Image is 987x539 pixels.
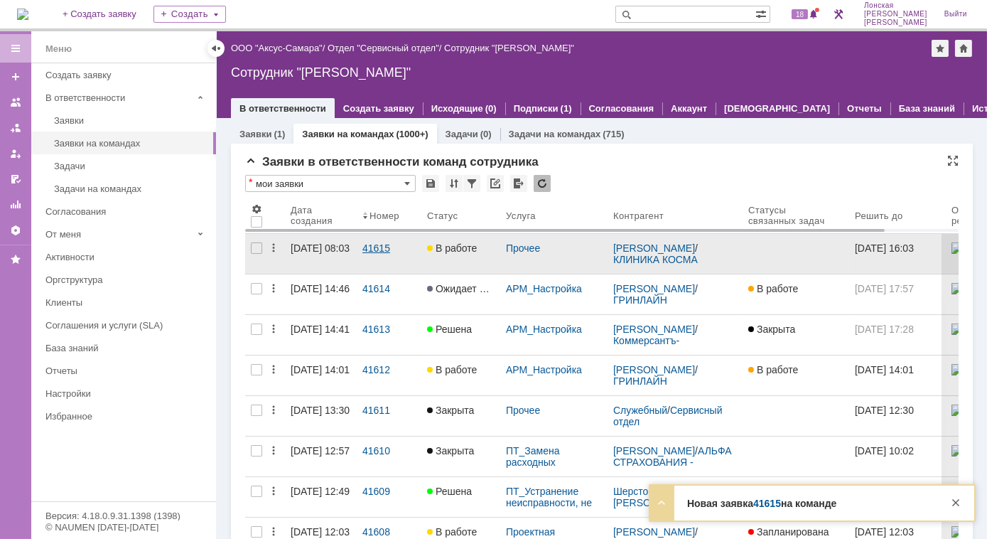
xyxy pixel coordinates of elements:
a: Заявки на командах [4,91,27,114]
div: Настройки списка отличаются от сохраненных в виде [249,177,252,187]
a: [DATE] 14:01 [285,356,357,395]
div: Услуга [506,210,537,221]
a: ГРИНЛАЙН [613,375,667,387]
a: Сервисный отдел [613,405,725,427]
div: Заявки на командах [54,138,207,149]
a: КЛИНИКА КОСМА [613,254,698,265]
a: Клиенты [40,292,213,314]
a: [PERSON_NAME] [613,283,695,294]
div: Клиенты [45,297,207,308]
div: Скрыть меню [207,40,225,57]
div: Отчеты [45,365,207,376]
span: Закрыта [427,445,474,457]
a: 41612 [357,356,421,395]
img: logo [17,9,28,20]
div: Активности [45,252,207,262]
a: Создать заявку [40,64,213,86]
div: 41608 [362,526,416,538]
div: Настройки [45,388,207,399]
a: Закрыта [743,315,849,355]
div: © NAUMEN [DATE]-[DATE] [45,523,202,532]
a: Отдел "Сервисный отдел" [328,43,439,53]
a: 41609 [357,477,421,517]
span: В работе [748,283,798,294]
a: 41611 [357,396,421,436]
div: От меня [45,229,192,240]
div: Закрыть [947,494,964,511]
a: [PERSON_NAME] [613,324,695,335]
div: Сделать домашней страницей [955,40,972,57]
a: В работе [743,356,849,395]
a: Перейти в интерфейс администратора [830,6,847,23]
a: ПТ_Устранение неисправности, не требующей замены ЗИП [506,486,599,531]
div: Оргструктура [45,274,207,285]
div: / [613,364,737,387]
span: [DATE] 12:03 [855,526,914,538]
div: / [613,242,737,265]
div: 41613 [362,324,416,335]
a: [PERSON_NAME] [613,445,695,457]
div: [DATE] 12:57 [291,445,350,457]
div: Действия [268,445,279,457]
strong: Новая заявка на команде [687,498,836,509]
div: Согласования [45,206,207,217]
a: Задачи на командах [48,178,213,200]
div: Экспорт списка [510,175,527,192]
span: Решена [427,324,472,335]
a: Соглашения и услуги (SLA) [40,314,213,336]
div: (0) [480,129,492,139]
div: / [328,43,444,53]
div: Обновлять список [534,175,551,192]
a: База знаний [40,337,213,359]
a: 41614 [357,274,421,314]
a: 41615 [357,234,421,274]
a: Исходящие [431,103,483,114]
div: Действия [268,242,279,254]
a: 41615 [753,498,781,509]
div: [DATE] 08:03 [291,242,350,254]
div: Действия [268,364,279,375]
div: [DATE] 14:01 [291,364,350,375]
span: В работе [748,364,798,375]
span: Решена [427,486,472,497]
div: Меню [45,41,72,58]
a: Настройки [40,383,213,405]
a: Мои заявки [4,142,27,165]
a: В ответственности [239,103,326,114]
div: [DATE] 14:46 [291,283,350,294]
a: [DATE] 08:03 [285,234,357,274]
div: Соглашения и услуги (SLA) [45,320,207,331]
div: Номер [370,210,400,221]
div: Скопировать ссылку на список [487,175,504,192]
div: Добавить в избранное [932,40,949,57]
a: [DATE] 12:30 [849,396,946,436]
span: Закрыта [748,324,795,335]
a: В работе [743,274,849,314]
a: ООО "Аксус-Самара" [231,43,323,53]
a: Закрыта [421,437,500,476]
a: Согласования [40,201,213,223]
a: Аккаунт [671,103,707,114]
a: Задачи [446,129,478,139]
a: Коммерсантъ-[GEOGRAPHIC_DATA] [613,335,717,358]
a: [DATE] 10:02 [849,437,946,476]
div: / [231,43,328,53]
div: Сохранить вид [422,175,439,192]
a: [PERSON_NAME] [613,364,695,375]
a: [DATE] 17:28 [849,315,946,355]
th: Номер [357,198,421,234]
div: Статус [427,210,458,221]
a: Шерстобитов [PERSON_NAME] [613,486,695,508]
a: Закрыта [743,477,849,517]
a: [DATE] 13:30 [285,396,357,436]
div: / [613,283,737,306]
div: Создать [153,6,226,23]
a: [DATE] 14:04 [849,477,946,517]
th: Дата создания [285,198,357,234]
div: Решить до [855,210,904,221]
a: ГРИНЛАЙН [613,294,667,306]
a: Отчеты [847,103,882,114]
th: Статус [421,198,500,234]
div: 41612 [362,364,416,375]
div: (1000+) [396,129,428,139]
